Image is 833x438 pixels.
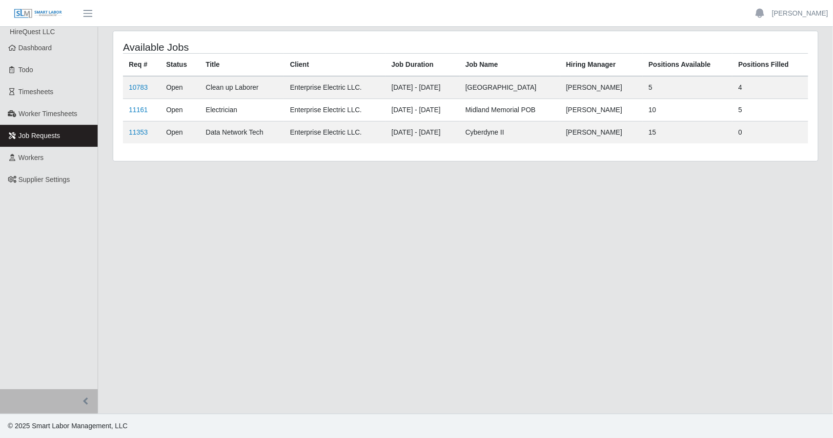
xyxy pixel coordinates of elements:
[284,76,386,99] td: Enterprise Electric LLC.
[160,54,200,77] th: Status
[386,99,459,121] td: [DATE] - [DATE]
[19,154,44,161] span: Workers
[643,76,732,99] td: 5
[14,8,62,19] img: SLM Logo
[732,99,808,121] td: 5
[732,76,808,99] td: 4
[560,76,643,99] td: [PERSON_NAME]
[643,121,732,144] td: 15
[19,110,77,118] span: Worker Timesheets
[386,121,459,144] td: [DATE] - [DATE]
[19,176,70,183] span: Supplier Settings
[129,106,148,114] a: 11161
[200,76,284,99] td: Clean up Laborer
[643,54,732,77] th: Positions Available
[284,121,386,144] td: Enterprise Electric LLC.
[460,121,560,144] td: Cyberdyne II
[160,121,200,144] td: Open
[123,54,160,77] th: Req #
[386,76,459,99] td: [DATE] - [DATE]
[10,28,55,36] span: HireQuest LLC
[460,76,560,99] td: [GEOGRAPHIC_DATA]
[200,99,284,121] td: Electrician
[560,54,643,77] th: Hiring Manager
[200,121,284,144] td: Data Network Tech
[560,99,643,121] td: [PERSON_NAME]
[732,121,808,144] td: 0
[19,132,61,139] span: Job Requests
[643,99,732,121] td: 10
[160,99,200,121] td: Open
[460,54,560,77] th: Job Name
[19,88,54,96] span: Timesheets
[732,54,808,77] th: Positions Filled
[19,44,52,52] span: Dashboard
[772,8,828,19] a: [PERSON_NAME]
[8,422,127,430] span: © 2025 Smart Labor Management, LLC
[200,54,284,77] th: Title
[284,54,386,77] th: Client
[560,121,643,144] td: [PERSON_NAME]
[129,128,148,136] a: 11353
[386,54,459,77] th: Job Duration
[129,83,148,91] a: 10783
[460,99,560,121] td: Midland Memorial POB
[160,76,200,99] td: Open
[19,66,33,74] span: Todo
[123,41,400,53] h4: Available Jobs
[284,99,386,121] td: Enterprise Electric LLC.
